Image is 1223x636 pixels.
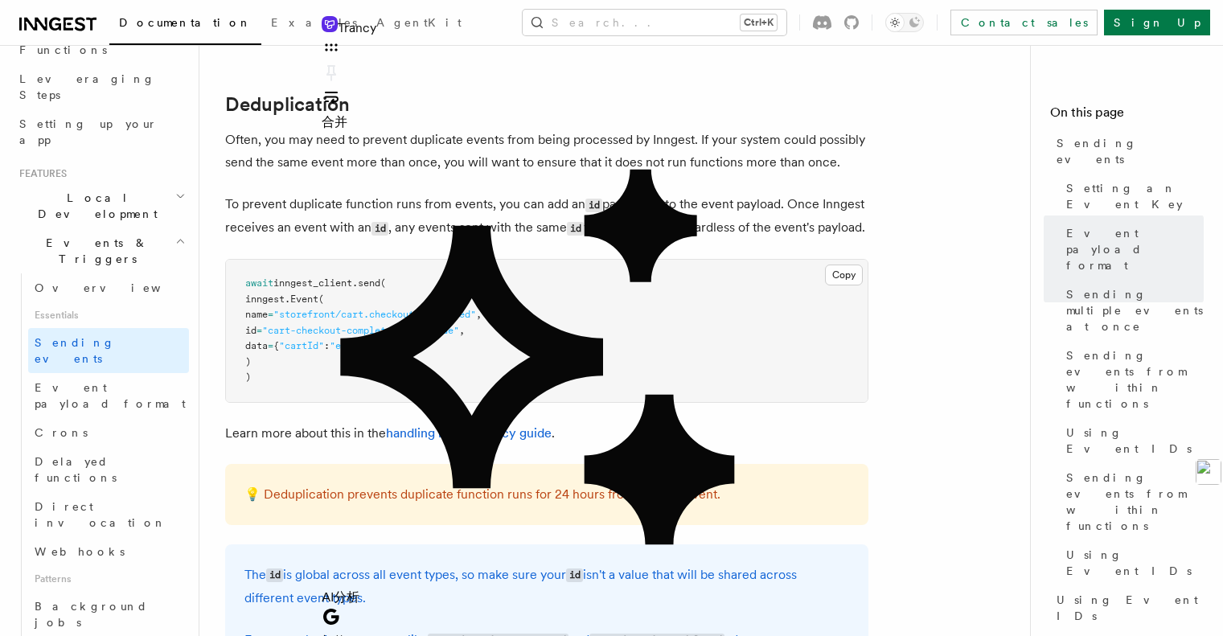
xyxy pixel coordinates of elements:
span: inngest. [245,293,290,305]
span: Using Event IDs [1066,547,1204,579]
p: Often, you may need to prevent duplicate events from being processed by Inngest. If your system c... [225,129,868,174]
button: Toggle dark mode [885,13,924,32]
a: Crons [28,418,189,447]
button: Copy [825,265,863,285]
a: Sending events [1050,129,1204,174]
a: Documentation [109,5,261,45]
span: "storefront/cart.checkout.completed" [273,309,476,320]
a: Event payload format [1060,219,1204,280]
a: Examples [261,5,367,43]
span: Sending events [1057,135,1204,167]
a: Setting up your app [13,109,189,154]
span: Using Event IDs [1057,592,1204,624]
button: Events & Triggers [13,228,189,273]
a: Sending events from within functions [1060,341,1204,418]
a: Using Event IDs [1050,585,1204,630]
a: Sending multiple events at once [1060,280,1204,341]
span: = [268,340,273,351]
span: Crons [35,426,88,439]
span: id [245,325,257,336]
p: Learn more about this in the . [225,422,868,445]
span: Setting up your app [19,117,158,146]
button: Search...Ctrl+K [523,10,786,35]
span: Examples [271,16,357,29]
span: Sending multiple events at once [1066,286,1204,334]
span: name [245,309,268,320]
span: Patterns [28,566,189,592]
a: Sending events from within functions [1060,463,1204,540]
kbd: Ctrl+K [741,14,777,31]
span: Sending events from within functions [1066,347,1204,412]
a: Deduplication [225,93,350,116]
p: To prevent duplicate function runs from events, you can add an parameter to the event payload. On... [225,193,868,240]
span: Background jobs [35,600,148,629]
a: Sign Up [1104,10,1210,35]
span: await [245,277,273,289]
span: Features [13,167,67,180]
span: Local Development [13,190,175,222]
span: Event payload format [35,381,186,410]
a: Sending events [28,328,189,373]
span: Sending events [35,336,115,365]
span: inngest_client [273,277,352,289]
span: Delayed functions [35,455,117,484]
a: Using Event IDs [1060,540,1204,585]
a: Overview [28,273,189,302]
span: { [273,340,279,351]
span: ( [318,293,324,305]
a: Using Event IDs [1060,418,1204,463]
span: Events & Triggers [13,235,175,267]
span: data [245,340,268,351]
a: Setting an Event Key [1060,174,1204,219]
p: The is global across all event types, so make sure your isn't a value that will be shared across ... [244,564,849,609]
a: AgentKit [367,5,471,43]
span: Webhooks [35,545,125,558]
span: Event payload format [1066,225,1204,273]
a: Delayed functions [28,447,189,492]
a: Contact sales [950,10,1098,35]
span: Setting an Event Key [1066,180,1204,212]
span: ) [245,371,251,383]
button: Local Development [13,183,189,228]
span: Direct invocation [35,500,166,529]
span: Documentation [119,16,252,29]
span: = [268,309,273,320]
span: Sending events from within functions [1066,470,1204,534]
span: Leveraging Steps [19,72,155,101]
span: Essentials [28,302,189,328]
span: "cart-checkout-completed-ed12c8bde" [262,325,459,336]
p: 💡 Deduplication prevents duplicate function runs for 24 hours from the first event. [244,483,849,506]
a: Event payload format [28,373,189,418]
a: Leveraging Steps [13,64,189,109]
span: Event [290,293,318,305]
span: Using Event IDs [1066,425,1204,457]
h4: On this page [1050,103,1204,129]
span: Overview [35,281,200,294]
span: = [257,325,262,336]
span: "cartId" [279,340,324,351]
a: Direct invocation [28,492,189,537]
code: id [266,568,283,582]
a: Webhooks [28,537,189,566]
span: ) [245,356,251,367]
